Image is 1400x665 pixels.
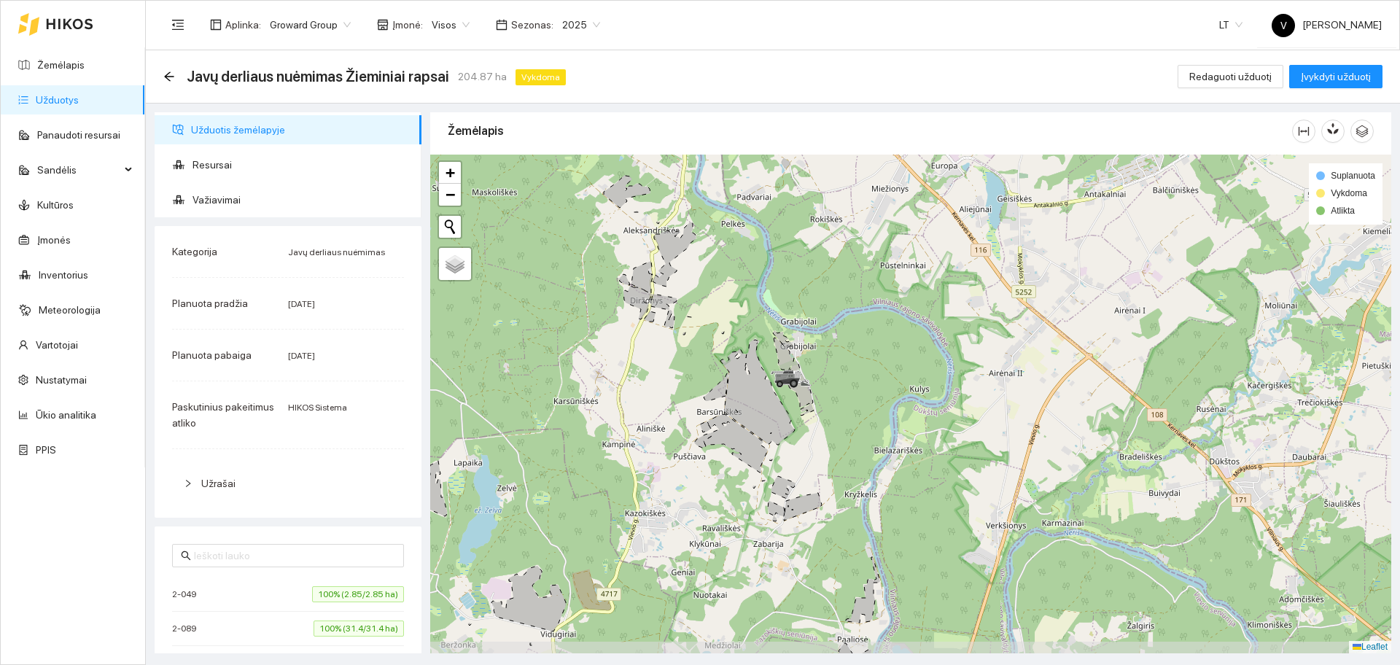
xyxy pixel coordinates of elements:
span: Kategorija [172,246,217,257]
span: Įvykdyti užduotį [1301,69,1371,85]
a: Vartotojai [36,339,78,351]
a: Leaflet [1353,642,1388,652]
a: Inventorius [39,269,88,281]
span: − [446,185,455,203]
span: Resursai [192,150,410,179]
span: right [184,479,192,488]
a: Panaudoti resursai [37,129,120,141]
span: [DATE] [288,351,315,361]
span: Aplinka : [225,17,261,33]
span: shop [377,19,389,31]
a: Kultūros [37,199,74,211]
span: 2-049 [172,587,203,602]
span: layout [210,19,222,31]
span: Planuota pradžia [172,297,248,309]
a: Įmonės [37,234,71,246]
button: Initiate a new search [439,216,461,238]
span: [PERSON_NAME] [1272,19,1382,31]
span: Sandėlis [37,155,120,184]
div: Užrašai [172,467,404,500]
div: Žemėlapis [448,110,1292,152]
span: Įmonė : [392,17,423,33]
a: Zoom out [439,184,461,206]
a: Užduotys [36,94,79,106]
span: Vykdoma [516,69,566,85]
span: 100% (2.85/2.85 ha) [312,586,404,602]
span: + [446,163,455,182]
span: HIKOS Sistema [288,402,347,413]
span: menu-fold [171,18,184,31]
span: Vykdoma [1331,188,1367,198]
a: Ūkio analitika [36,409,96,421]
span: Atlikta [1331,206,1355,216]
button: column-width [1292,120,1315,143]
span: Groward Group [270,14,351,36]
div: Atgal [163,71,175,83]
span: column-width [1293,125,1315,137]
span: arrow-left [163,71,175,82]
a: PPIS [36,444,56,456]
span: 2025 [562,14,600,36]
a: Redaguoti užduotį [1178,71,1283,82]
input: Ieškoti lauko [194,548,395,564]
span: Užduotis žemėlapyje [191,115,410,144]
span: [DATE] [288,299,315,309]
a: Layers [439,248,471,280]
button: menu-fold [163,10,192,39]
span: Sezonas : [511,17,553,33]
button: Redaguoti užduotį [1178,65,1283,88]
span: Redaguoti užduotį [1189,69,1272,85]
span: Javų derliaus nuėmimas [288,247,385,257]
span: V [1280,14,1287,37]
span: LT [1219,14,1242,36]
span: 100% (31.4/31.4 ha) [314,621,404,637]
span: Planuota pabaiga [172,349,252,361]
span: Visos [432,14,470,36]
a: Zoom in [439,162,461,184]
span: 2-089 [172,621,203,636]
a: Meteorologija [39,304,101,316]
span: 204.87 ha [458,69,507,85]
span: calendar [496,19,507,31]
span: search [181,551,191,561]
button: Įvykdyti užduotį [1289,65,1382,88]
span: Suplanuota [1331,171,1375,181]
span: Javų derliaus nuėmimas Žieminiai rapsai [187,65,449,88]
span: Važiavimai [192,185,410,214]
a: Žemėlapis [37,59,85,71]
a: Nustatymai [36,374,87,386]
span: Paskutinius pakeitimus atliko [172,401,274,429]
span: Užrašai [201,478,236,489]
